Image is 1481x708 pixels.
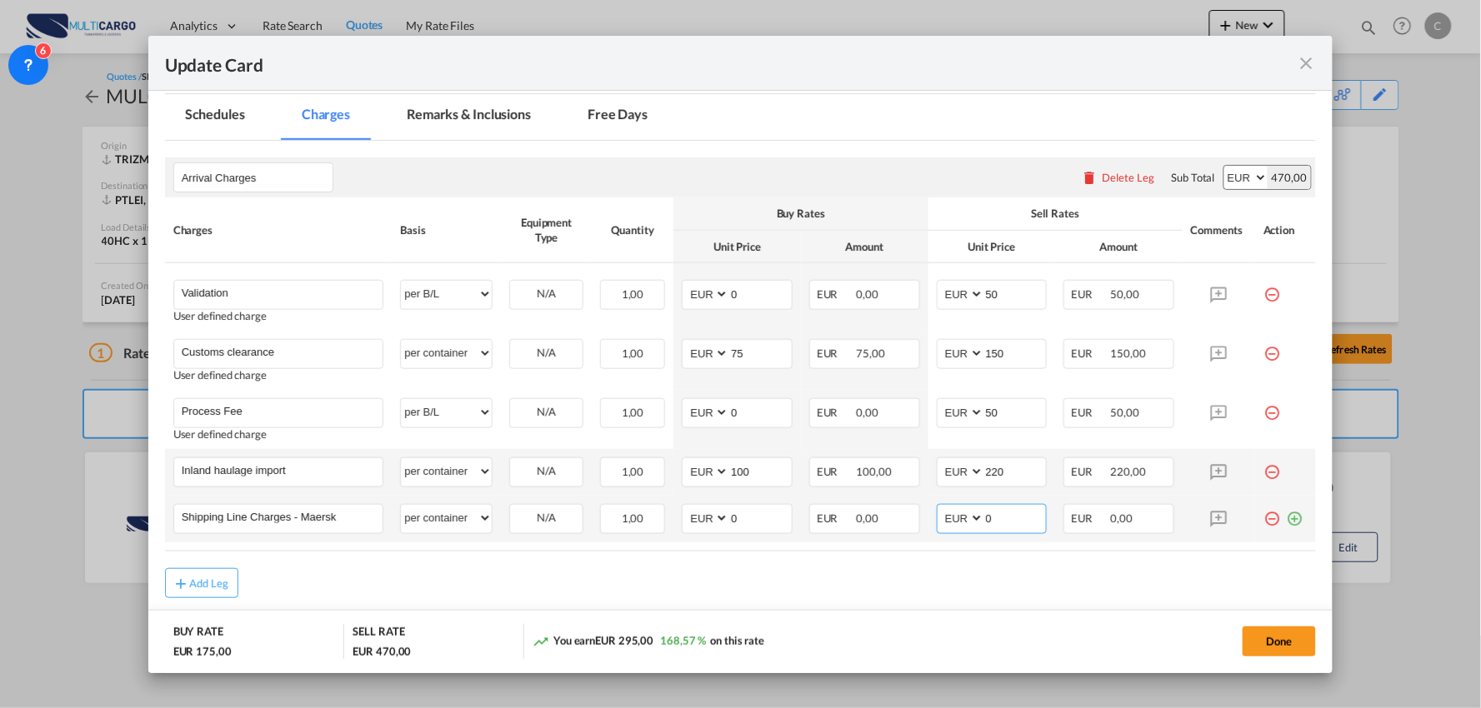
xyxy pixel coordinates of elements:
[510,505,583,531] div: N/A
[173,644,232,659] div: EUR 175,00
[682,206,919,221] div: Buy Rates
[182,165,333,190] input: Leg Name
[165,568,238,598] button: Add Leg
[165,94,685,140] md-pagination-wrapper: Use the left and right arrow keys to navigate between tabs
[1111,465,1146,478] span: 220,00
[1111,511,1133,525] span: 0,00
[857,406,879,419] span: 0,00
[510,399,583,425] div: N/A
[1243,626,1316,656] button: Done
[1111,287,1140,301] span: 50,00
[568,94,668,140] md-tab-item: Free Days
[1103,171,1155,184] div: Delete Leg
[1263,280,1280,297] md-icon: icon-minus-circle-outline red-400-fg
[1071,511,1108,525] span: EUR
[857,465,892,478] span: 100,00
[189,578,229,588] div: Add Leg
[817,406,854,419] span: EUR
[182,399,383,424] input: Charge Name
[622,511,644,525] span: 1,00
[510,281,583,307] div: N/A
[182,458,383,483] input: Charge Name
[1082,169,1098,186] md-icon: icon-delete
[660,634,706,647] span: 168,57 %
[857,287,879,301] span: 0,00
[1255,197,1316,262] th: Action
[1263,457,1280,474] md-icon: icon-minus-circle-outline red-400-fg
[282,94,370,140] md-tab-item: Charges
[174,281,383,306] md-input-container: Validation
[1071,347,1108,360] span: EUR
[401,281,492,307] select: per B/L
[857,347,886,360] span: 75,00
[387,94,551,140] md-tab-item: Remarks & Inclusions
[1111,406,1140,419] span: 50,00
[622,287,644,301] span: 1,00
[595,634,653,647] span: EUR 295,00
[729,281,792,306] input: 0
[984,505,1047,530] input: 0
[148,36,1333,673] md-dialog: Update CardPort of ...
[533,633,549,650] md-icon: icon-trending-up
[1183,197,1255,262] th: Comments
[984,458,1047,483] input: 220
[673,231,801,263] th: Unit Price
[174,399,383,424] md-input-container: Process Fee
[1286,504,1303,521] md-icon: icon-plus-circle-outline green-400-fg
[182,340,383,365] input: Charge Name
[817,511,854,525] span: EUR
[817,287,854,301] span: EUR
[729,399,792,424] input: 0
[1071,465,1108,478] span: EUR
[1071,406,1108,419] span: EUR
[173,428,384,441] div: User defined charge
[928,231,1056,263] th: Unit Price
[729,340,792,365] input: 75
[533,633,764,651] div: You earn on this rate
[817,465,854,478] span: EUR
[984,340,1047,365] input: 150
[1263,339,1280,356] md-icon: icon-minus-circle-outline red-400-fg
[937,206,1174,221] div: Sell Rates
[174,505,383,530] md-input-container: Shipping Line Charges - Maersk
[173,222,384,237] div: Charges
[622,465,644,478] span: 1,00
[509,215,583,245] div: Equipment Type
[817,347,854,360] span: EUR
[182,505,383,530] input: Charge Name
[600,222,665,237] div: Quantity
[165,52,1297,73] div: Update Card
[173,624,223,643] div: BUY RATE
[401,505,492,531] select: per container
[165,94,265,140] md-tab-item: Schedules
[984,399,1047,424] input: 50
[1263,398,1280,415] md-icon: icon-minus-circle-outline red-400-fg
[173,575,189,591] md-icon: icon-plus md-link-fg s20
[622,406,644,419] span: 1,00
[353,624,404,643] div: SELL RATE
[401,340,492,366] select: per container
[1268,166,1311,189] div: 470,00
[174,458,383,483] md-input-container: Inland haulage import
[1172,170,1215,185] div: Sub Total
[801,231,928,263] th: Amount
[510,340,583,366] div: N/A
[182,281,383,306] input: Charge Name
[729,458,792,483] input: 100
[510,458,583,484] div: N/A
[401,458,492,485] select: per container
[1263,504,1280,521] md-icon: icon-minus-circle-outline red-400-fg
[1055,231,1183,263] th: Amount
[1082,171,1155,184] button: Delete Leg
[173,310,384,322] div: User defined charge
[400,222,493,237] div: Basis
[857,511,879,525] span: 0,00
[401,399,492,426] select: per B/L
[984,281,1047,306] input: 50
[729,505,792,530] input: 0
[1071,287,1108,301] span: EUR
[1296,53,1316,73] md-icon: icon-close fg-AAA8AD m-0 pointer
[173,369,384,381] div: User defined charge
[1111,347,1146,360] span: 150,00
[622,347,644,360] span: 1,00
